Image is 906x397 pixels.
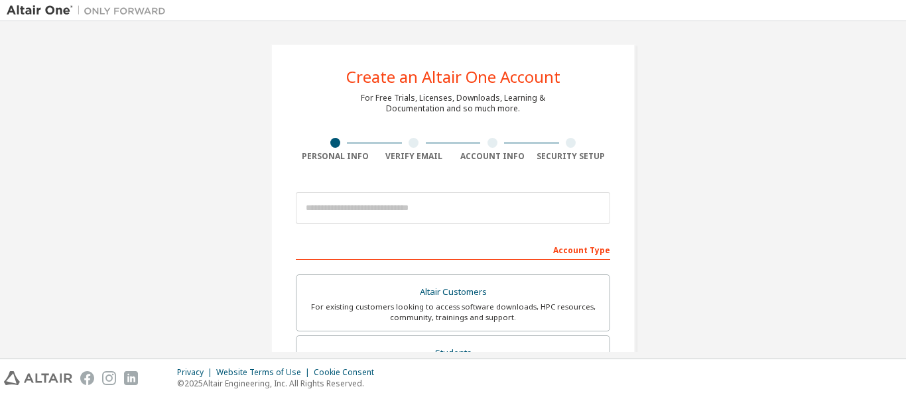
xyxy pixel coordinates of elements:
[177,378,382,389] p: © 2025 Altair Engineering, Inc. All Rights Reserved.
[361,93,545,114] div: For Free Trials, Licenses, Downloads, Learning & Documentation and so much more.
[4,371,72,385] img: altair_logo.svg
[375,151,454,162] div: Verify Email
[7,4,172,17] img: Altair One
[532,151,611,162] div: Security Setup
[216,367,314,378] div: Website Terms of Use
[304,283,602,302] div: Altair Customers
[304,344,602,363] div: Students
[80,371,94,385] img: facebook.svg
[453,151,532,162] div: Account Info
[296,151,375,162] div: Personal Info
[124,371,138,385] img: linkedin.svg
[102,371,116,385] img: instagram.svg
[304,302,602,323] div: For existing customers looking to access software downloads, HPC resources, community, trainings ...
[296,239,610,260] div: Account Type
[314,367,382,378] div: Cookie Consent
[346,69,560,85] div: Create an Altair One Account
[177,367,216,378] div: Privacy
